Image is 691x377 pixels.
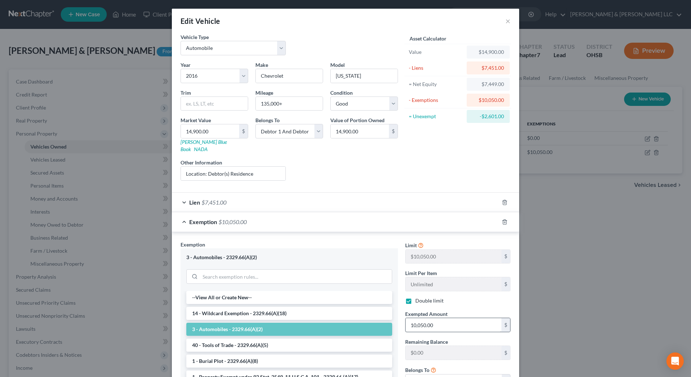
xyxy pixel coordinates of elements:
input: ex. Altima [331,69,398,83]
li: 40 - Tools of Trade - 2329.66(A)(5) [186,339,392,352]
label: Condition [330,89,353,97]
input: (optional) [181,167,285,180]
label: Other Information [181,159,222,166]
input: -- [406,277,501,291]
span: Make [255,62,268,68]
div: $ [501,346,510,360]
input: Search exemption rules... [200,270,392,283]
div: - Liens [409,64,463,72]
span: Exemption [189,218,217,225]
span: Exemption [181,241,205,248]
input: -- [406,346,501,360]
div: Open Intercom Messenger [666,352,684,370]
input: 0.00 [181,124,239,138]
label: Remaining Balance [405,338,448,346]
span: $7,451.00 [202,199,226,206]
span: $10,050.00 [219,218,247,225]
label: Market Value [181,116,211,124]
input: -- [256,97,323,111]
a: NADA [194,146,208,152]
div: -$2,601.00 [472,113,504,120]
span: Limit [405,242,417,248]
div: = Net Equity [409,81,463,88]
label: Vehicle Type [181,33,209,41]
input: -- [406,250,501,264]
div: $ [501,250,510,264]
span: Belongs To [405,367,429,373]
div: Edit Vehicle [181,16,220,26]
li: --View All or Create New-- [186,291,392,304]
div: $ [389,124,398,138]
div: $7,451.00 [472,64,504,72]
button: × [505,17,510,25]
input: ex. LS, LT, etc [181,97,248,111]
li: 14 - Wildcard Exemption - 2329.66(A)(18) [186,307,392,320]
input: ex. Nissan [256,69,323,83]
span: Lien [189,199,200,206]
label: Year [181,61,191,69]
div: $ [501,318,510,332]
label: Trim [181,89,191,97]
div: $ [501,277,510,291]
label: Asset Calculator [410,35,446,42]
div: Value [409,48,463,56]
div: $ [239,124,248,138]
label: Double limit [415,297,444,304]
label: Value of Portion Owned [330,116,385,124]
a: [PERSON_NAME] Blue Book [181,139,227,152]
div: 3 - Automobiles - 2329.66(A)(2) [186,254,392,261]
div: $14,900.00 [472,48,504,56]
div: $7,449.00 [472,81,504,88]
div: = Unexempt [409,113,463,120]
li: 3 - Automobiles - 2329.66(A)(2) [186,323,392,336]
input: 0.00 [406,318,501,332]
span: Exempted Amount [405,311,448,317]
div: - Exemptions [409,97,463,104]
label: Model [330,61,345,69]
li: 1 - Burial Plot - 2329.66(A)(8) [186,355,392,368]
input: 0.00 [331,124,389,138]
label: Mileage [255,89,273,97]
div: $10,050.00 [472,97,504,104]
span: Belongs To [255,117,280,123]
label: Limit Per Item [405,269,437,277]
